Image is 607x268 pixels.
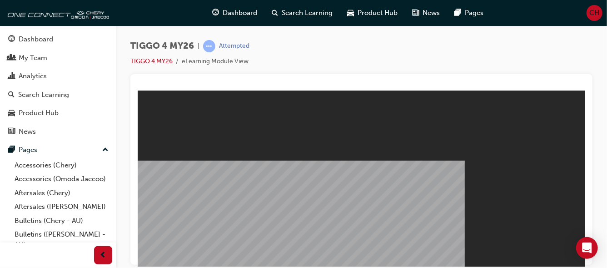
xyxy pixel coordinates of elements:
span: Product Hub [358,8,398,18]
a: pages-iconPages [447,4,491,22]
span: news-icon [412,7,419,19]
span: pages-icon [454,7,461,19]
a: Bulletins ([PERSON_NAME] - AU) [11,228,112,252]
a: Bulletins (Chery - AU) [11,214,112,228]
span: guage-icon [8,35,15,44]
div: Pages [19,145,37,155]
a: Accessories (Omoda Jaecoo) [11,172,112,186]
span: CH [590,8,600,18]
span: car-icon [347,7,354,19]
span: guage-icon [212,7,219,19]
div: News [19,126,36,137]
li: eLearning Module View [182,56,249,67]
div: Open Intercom Messenger [576,237,598,259]
span: search-icon [272,7,278,19]
a: Aftersales ([PERSON_NAME]) [11,200,112,214]
span: | [198,41,199,51]
span: chart-icon [8,72,15,81]
button: CH [587,5,602,21]
button: Pages [4,142,112,158]
span: people-icon [8,54,15,62]
a: guage-iconDashboard [205,4,264,22]
a: Analytics [4,68,112,85]
span: learningRecordVerb_ATTEMPT-icon [203,40,215,52]
a: Aftersales (Chery) [11,186,112,200]
div: Analytics [19,71,47,81]
a: news-iconNews [405,4,447,22]
div: My Team [19,53,47,63]
span: Dashboard [223,8,257,18]
img: oneconnect [5,4,109,22]
a: Dashboard [4,31,112,48]
a: Search Learning [4,86,112,103]
div: Attempted [219,42,249,51]
span: news-icon [8,128,15,136]
span: prev-icon [100,250,107,261]
div: Search Learning [18,90,69,100]
span: TIGGO 4 MY26 [130,41,194,51]
a: car-iconProduct Hub [340,4,405,22]
a: Product Hub [4,105,112,121]
button: DashboardMy TeamAnalyticsSearch LearningProduct HubNews [4,29,112,142]
a: News [4,123,112,140]
span: search-icon [8,91,15,99]
a: My Team [4,50,112,66]
div: Product Hub [19,108,59,118]
span: Search Learning [282,8,333,18]
a: search-iconSearch Learning [264,4,340,22]
span: up-icon [102,144,109,156]
span: car-icon [8,109,15,117]
span: pages-icon [8,146,15,154]
span: News [423,8,440,18]
a: Accessories (Chery) [11,158,112,172]
div: Dashboard [19,34,53,45]
span: Pages [465,8,483,18]
a: TIGGO 4 MY26 [130,57,173,65]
